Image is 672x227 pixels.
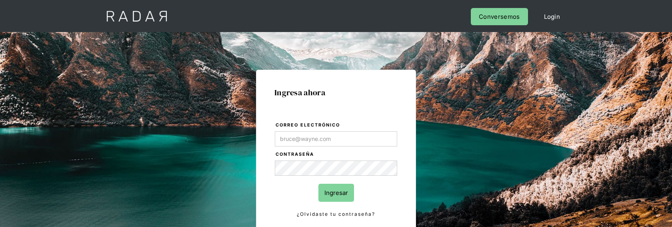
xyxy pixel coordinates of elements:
[276,151,397,159] label: Contraseña
[275,210,397,219] a: ¿Olvidaste tu contraseña?
[471,8,528,25] a: Conversemos
[276,121,397,129] label: Correo electrónico
[274,88,398,97] h1: Ingresa ahora
[536,8,568,25] a: Login
[274,121,398,219] form: Login Form
[275,131,397,147] input: bruce@wayne.com
[318,184,354,202] input: Ingresar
